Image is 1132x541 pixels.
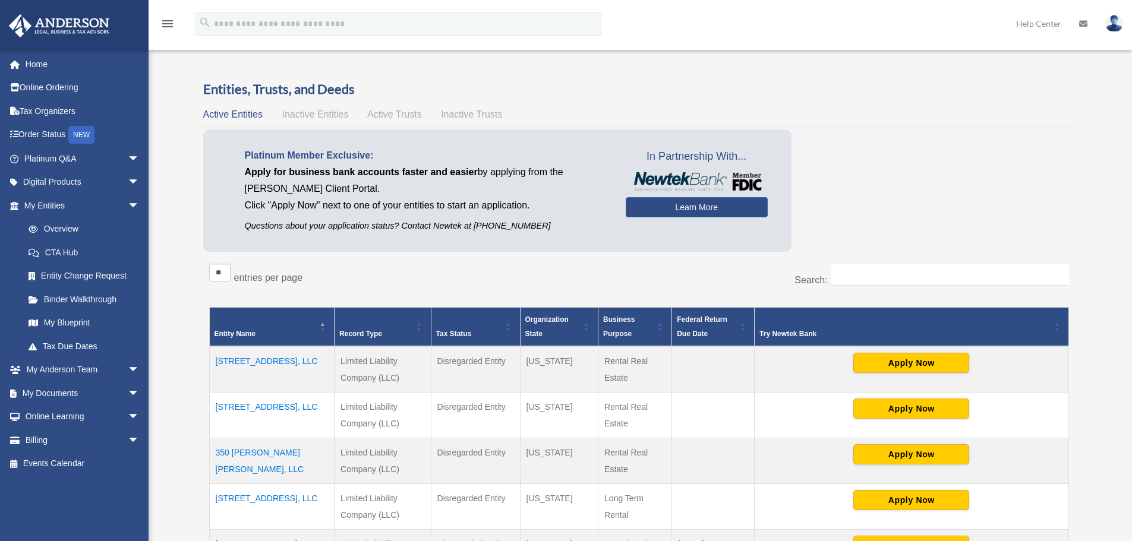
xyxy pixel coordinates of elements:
a: Tax Organizers [8,99,157,123]
a: Home [8,52,157,76]
a: My Blueprint [17,311,152,335]
img: User Pic [1105,15,1123,32]
td: Disregarded Entity [431,438,520,484]
a: Order StatusNEW [8,123,157,147]
a: My Entitiesarrow_drop_down [8,194,152,217]
td: Disregarded Entity [431,393,520,438]
img: Anderson Advisors Platinum Portal [5,14,113,37]
a: My Documentsarrow_drop_down [8,381,157,405]
a: Overview [17,217,146,241]
span: arrow_drop_down [128,194,152,218]
td: Rental Real Estate [598,346,672,393]
span: Active Entities [203,109,263,119]
th: Tax Status: Activate to sort [431,308,520,347]
a: CTA Hub [17,241,152,264]
td: 350 [PERSON_NAME] [PERSON_NAME], LLC [209,438,335,484]
a: Online Ordering [8,76,157,100]
td: Long Term Rental [598,484,672,530]
span: Inactive Entities [282,109,348,119]
td: Rental Real Estate [598,393,672,438]
td: [US_STATE] [520,484,598,530]
span: Apply for business bank accounts faster and easier [245,167,478,177]
td: Limited Liability Company (LLC) [335,484,431,530]
span: arrow_drop_down [128,358,152,382]
span: In Partnership With... [626,147,768,166]
td: [STREET_ADDRESS], LLC [209,346,335,393]
td: [STREET_ADDRESS], LLC [209,484,335,530]
span: arrow_drop_down [128,405,152,429]
p: by applying from the [PERSON_NAME] Client Portal. [245,164,608,197]
span: arrow_drop_down [128,170,152,195]
p: Questions about your application status? Contact Newtek at [PHONE_NUMBER] [245,219,608,233]
img: NewtekBankLogoSM.png [632,172,762,191]
span: Organization State [525,315,569,338]
span: arrow_drop_down [128,147,152,171]
a: Digital Productsarrow_drop_down [8,170,157,194]
a: Tax Due Dates [17,334,152,358]
label: Search: [794,275,827,285]
th: Record Type: Activate to sort [335,308,431,347]
a: My Anderson Teamarrow_drop_down [8,358,157,382]
span: arrow_drop_down [128,428,152,453]
a: Online Learningarrow_drop_down [8,405,157,429]
th: Entity Name: Activate to invert sorting [209,308,335,347]
span: Inactive Trusts [441,109,502,119]
td: [US_STATE] [520,393,598,438]
th: Try Newtek Bank : Activate to sort [755,308,1068,347]
td: Disregarded Entity [431,484,520,530]
i: search [198,16,212,29]
a: Binder Walkthrough [17,287,152,311]
label: entries per page [234,273,303,283]
a: Billingarrow_drop_down [8,428,157,452]
a: Entity Change Request [17,264,152,288]
td: Limited Liability Company (LLC) [335,346,431,393]
a: menu [160,21,175,31]
a: Events Calendar [8,452,157,476]
th: Business Purpose: Activate to sort [598,308,672,347]
span: Record Type [339,330,382,338]
span: Federal Return Due Date [677,315,727,338]
p: Platinum Member Exclusive: [245,147,608,164]
th: Federal Return Due Date: Activate to sort [672,308,755,347]
th: Organization State: Activate to sort [520,308,598,347]
td: Limited Liability Company (LLC) [335,438,431,484]
span: Entity Name [215,330,256,338]
td: Disregarded Entity [431,346,520,393]
td: [STREET_ADDRESS], LLC [209,393,335,438]
button: Apply Now [853,398,969,419]
button: Apply Now [853,490,969,510]
span: arrow_drop_down [128,381,152,406]
td: Limited Liability Company (LLC) [335,393,431,438]
button: Apply Now [853,353,969,373]
td: [US_STATE] [520,346,598,393]
button: Apply Now [853,444,969,464]
i: menu [160,17,175,31]
p: Click "Apply Now" next to one of your entities to start an application. [245,197,608,214]
h3: Entities, Trusts, and Deeds [203,80,1075,99]
span: Tax Status [436,330,472,338]
a: Platinum Q&Aarrow_drop_down [8,147,157,170]
span: Active Trusts [367,109,422,119]
td: [US_STATE] [520,438,598,484]
span: Business Purpose [603,315,635,338]
div: NEW [68,126,94,144]
div: Try Newtek Bank [759,327,1050,341]
a: Learn More [626,197,768,217]
td: Rental Real Estate [598,438,672,484]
